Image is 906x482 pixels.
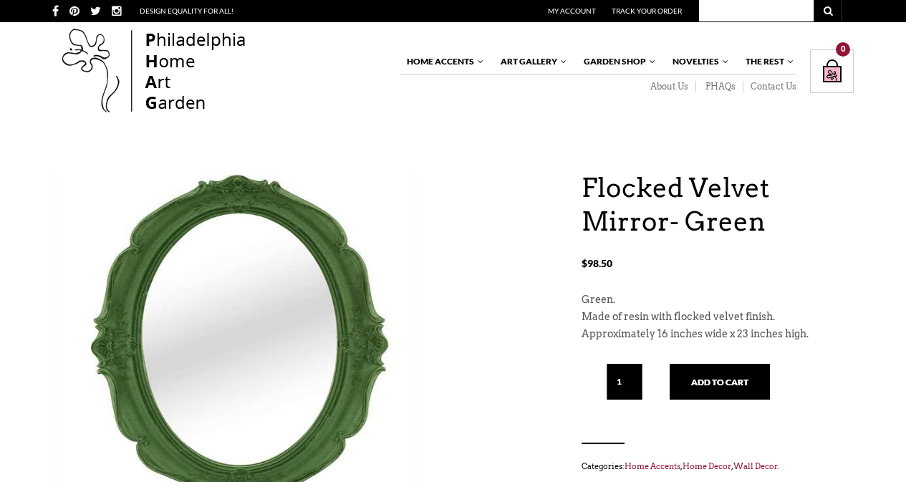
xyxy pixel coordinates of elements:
[738,49,795,74] a: The Rest
[670,364,770,400] button: Add to cart
[743,81,796,92] a: Contact Us
[836,42,850,57] div: 0
[582,309,854,326] p: Made of resin with flocked velvet finish.
[582,458,854,474] span: Categories: , , .
[493,49,568,74] a: Art Gallery
[548,6,596,15] a: My Account
[582,171,854,238] h1: Flocked Velvet Mirror- Green
[733,461,778,471] a: Wall Decor
[625,461,680,471] a: Home Accents
[641,81,696,92] a: About Us
[400,49,485,74] a: Home Accents
[607,364,642,400] input: Qty
[582,326,854,343] p: Approximately 16 inches wide x 23 inches high.
[582,291,854,309] p: Green.
[665,49,730,74] a: Novelties
[612,6,682,15] a: Track Your Order
[683,461,731,471] a: Home Decor
[582,257,587,269] span: $
[577,49,657,74] a: Garden Shop
[696,81,743,92] a: PHAQs
[582,257,612,269] bdi: 98.50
